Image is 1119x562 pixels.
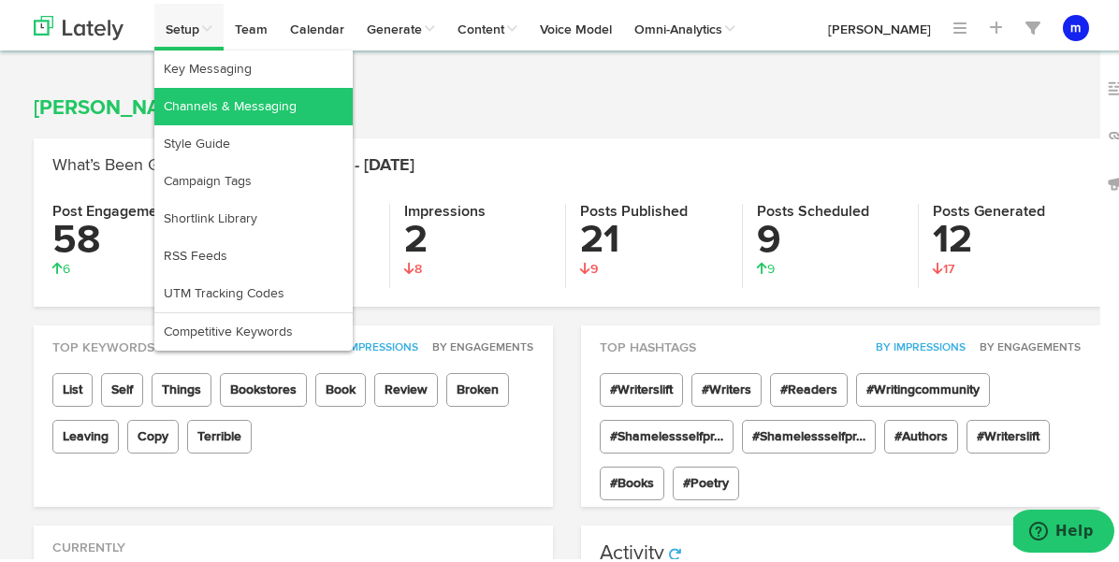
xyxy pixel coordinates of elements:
span: #Books [600,463,664,497]
a: UTM Tracking Codes [154,271,353,309]
span: 9 [580,259,598,272]
span: Self [101,369,143,403]
h4: Posts Published [580,200,727,217]
button: m [1063,11,1089,37]
span: #Writerslift [966,416,1050,450]
h4: Post Engagements [52,200,199,217]
span: #Writingcommunity [856,369,990,403]
span: 6 [52,259,70,272]
span: Copy [127,416,179,450]
a: Competitive Keywords [154,310,353,347]
span: Things [152,369,211,403]
a: Campaign Tags [154,159,353,196]
h4: Impressions [404,200,551,217]
iframe: Opens a widget where you can find more information [1013,506,1114,553]
span: #Shamelessselfpr… [600,416,734,450]
span: Bookstores [220,369,307,403]
span: Review [374,369,438,403]
h3: 21 [580,217,727,256]
div: Currently [34,522,553,554]
h3: 12 [933,217,1081,256]
span: #Poetry [673,463,739,497]
div: Top Hashtags [581,322,1100,353]
a: Key Messaging [154,47,353,84]
h3: Activity [600,540,664,560]
span: #Writers [691,369,762,403]
span: Broken [446,369,509,403]
h3: 2 [404,217,551,256]
span: List [52,369,93,403]
h2: What’s Been Going on This Week: [52,153,1082,172]
a: RSS Feeds [154,234,353,271]
a: Shortlink Library [154,196,353,234]
a: Style Guide [154,122,353,159]
h3: 9 [757,217,904,256]
h4: Posts Scheduled [757,200,904,217]
button: By Impressions [318,335,419,353]
button: By Impressions [865,335,966,353]
h1: [PERSON_NAME] – Summary [34,94,1100,116]
span: #Writerslift [600,369,683,403]
div: Top Keywords [34,322,553,353]
h4: Posts Generated [933,200,1081,217]
button: By Engagements [969,335,1082,353]
img: logo_lately_bg_light.svg [34,12,124,36]
span: #Shamelessselfpr… [742,416,876,450]
button: By Engagements [422,335,534,353]
span: #Readers [770,369,848,403]
span: 8 [404,259,422,272]
span: 17 [933,259,954,272]
span: Terrible [187,416,252,450]
span: Book [315,369,366,403]
span: Leaving [52,416,119,450]
h3: 58 [52,217,199,256]
span: [DATE] - [DATE] [299,153,414,170]
span: #Authors [884,416,958,450]
a: Channels & Messaging [154,84,353,122]
span: 9 [757,259,775,272]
